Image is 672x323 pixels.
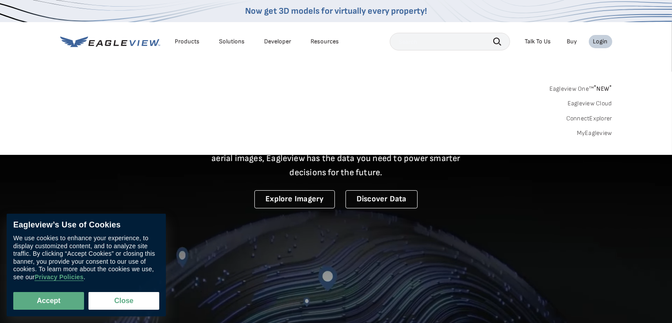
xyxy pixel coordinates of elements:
[390,33,510,50] input: Search
[13,292,84,310] button: Accept
[311,38,339,46] div: Resources
[219,38,245,46] div: Solutions
[35,273,83,281] a: Privacy Policies
[568,100,612,108] a: Eagleview Cloud
[245,6,427,16] a: Now get 3D models for virtually every property!
[567,38,577,46] a: Buy
[265,38,292,46] a: Developer
[13,220,159,230] div: Eagleview’s Use of Cookies
[201,137,472,180] p: A new era starts here. Built on more than 3.5 billion high-resolution aerial images, Eagleview ha...
[566,115,612,123] a: ConnectExplorer
[593,38,608,46] div: Login
[577,129,612,137] a: MyEagleview
[175,38,200,46] div: Products
[525,38,551,46] div: Talk To Us
[13,235,159,281] div: We use cookies to enhance your experience, to display customized content, and to analyze site tra...
[254,190,335,208] a: Explore Imagery
[549,82,612,92] a: Eagleview One™*NEW*
[346,190,418,208] a: Discover Data
[88,292,159,310] button: Close
[594,85,612,92] span: NEW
